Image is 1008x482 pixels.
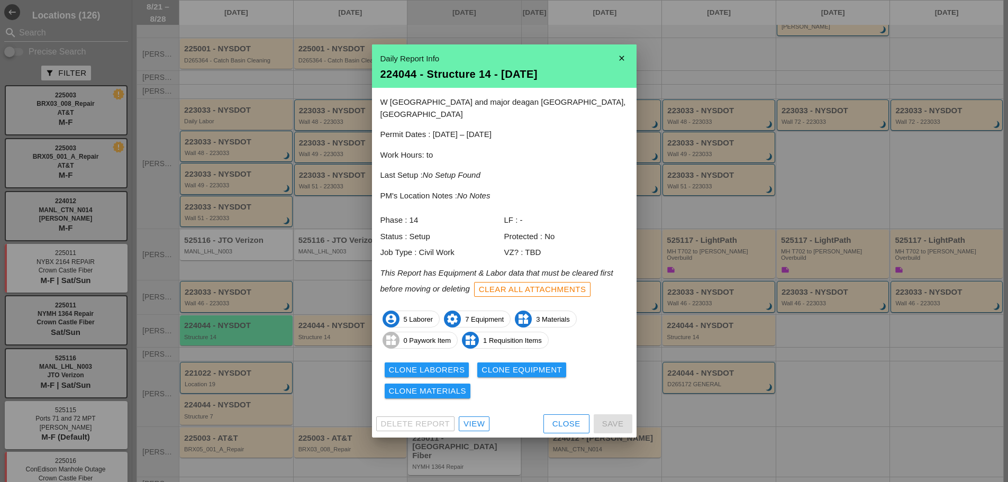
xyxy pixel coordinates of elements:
[515,311,532,328] i: widgets
[380,268,613,293] i: This Report has Equipment & Labor data that must be cleared first before moving or deleting
[423,170,480,179] i: No Setup Found
[444,311,461,328] i: settings
[383,311,399,328] i: account_circle
[380,214,504,226] div: Phase : 14
[515,311,576,328] span: 3 Materials
[462,332,479,349] i: widgets
[383,311,440,328] span: 5 Laborer
[464,418,485,430] div: View
[380,247,504,259] div: Job Type : Civil Work
[504,231,628,243] div: Protected : No
[383,332,458,349] span: 0 Paywork Item
[459,416,489,431] a: View
[380,190,628,202] p: PM's Location Notes :
[611,48,632,69] i: close
[380,69,628,79] div: 224044 - Structure 14 - [DATE]
[389,364,465,376] div: Clone Laborers
[543,414,589,433] button: Close
[385,384,471,398] button: Clone Materials
[380,231,504,243] div: Status : Setup
[389,385,467,397] div: Clone Materials
[457,191,491,200] i: No Notes
[383,332,399,349] i: widgets
[380,129,628,141] p: Permit Dates : [DATE] – [DATE]
[552,418,580,430] div: Close
[380,169,628,181] p: Last Setup :
[380,53,628,65] div: Daily Report Info
[380,96,628,120] p: W [GEOGRAPHIC_DATA] and major deagan [GEOGRAPHIC_DATA], [GEOGRAPHIC_DATA]
[380,149,628,161] p: Work Hours: to
[477,362,566,377] button: Clone Equipment
[474,282,591,297] button: Clear All Attachments
[385,362,469,377] button: Clone Laborers
[479,284,586,296] div: Clear All Attachments
[462,332,548,349] span: 1 Requisition Items
[444,311,510,328] span: 7 Equipment
[504,247,628,259] div: VZ? : TBD
[482,364,562,376] div: Clone Equipment
[504,214,628,226] div: LF : -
